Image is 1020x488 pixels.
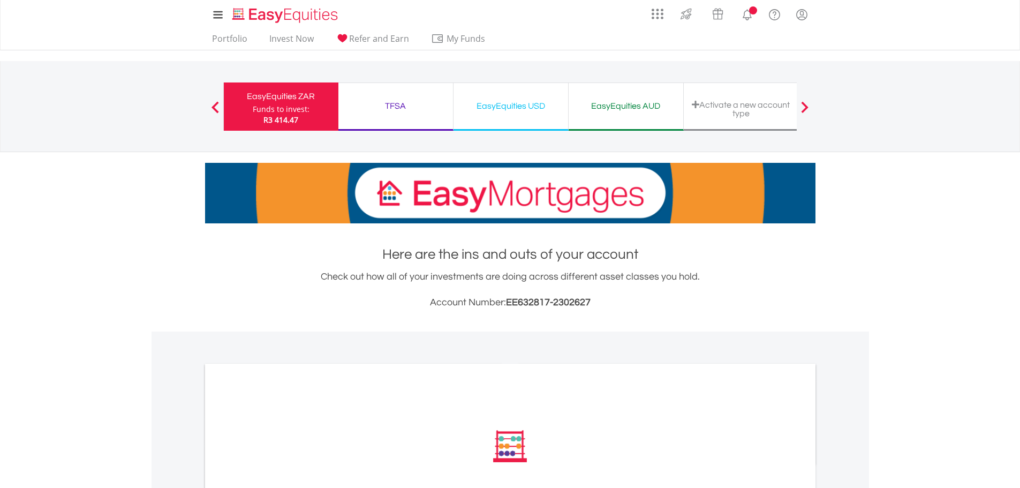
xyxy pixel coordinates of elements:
[263,115,298,125] span: R3 414.47
[788,3,815,26] a: My Profile
[230,6,342,24] img: EasyEquities_Logo.png
[205,245,815,264] h1: Here are the ins and outs of your account
[690,100,792,118] div: Activate a new account type
[345,99,447,114] div: TFSA
[645,3,670,20] a: AppsGrid
[431,32,501,46] span: My Funds
[709,5,727,22] img: vouchers-v2.svg
[331,33,413,50] a: Refer and Earn
[205,163,815,223] img: EasyMortage Promotion Banner
[460,99,562,114] div: EasyEquities USD
[205,295,815,310] h3: Account Number:
[230,89,332,104] div: EasyEquities ZAR
[761,3,788,24] a: FAQ's and Support
[677,5,695,22] img: thrive-v2.svg
[208,33,252,50] a: Portfolio
[205,269,815,310] div: Check out how all of your investments are doing across different asset classes you hold.
[253,104,309,115] div: Funds to invest:
[575,99,677,114] div: EasyEquities AUD
[506,297,591,307] span: EE632817-2302627
[702,3,734,22] a: Vouchers
[349,33,409,44] span: Refer and Earn
[228,3,342,24] a: Home page
[265,33,318,50] a: Invest Now
[652,8,663,20] img: grid-menu-icon.svg
[734,3,761,24] a: Notifications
